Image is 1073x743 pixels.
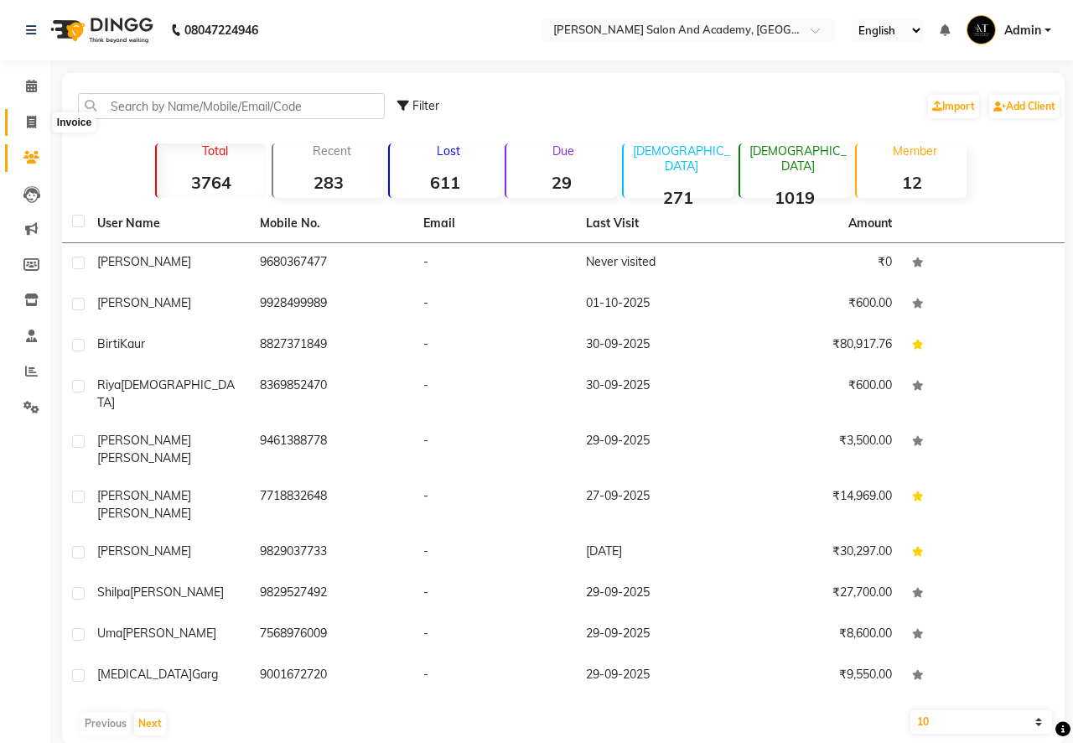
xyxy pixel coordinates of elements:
[250,205,412,243] th: Mobile No.
[163,143,267,158] p: Total
[53,112,96,132] div: Invoice
[413,422,576,477] td: -
[250,243,412,284] td: 9680367477
[250,422,412,477] td: 9461388778
[97,433,191,448] span: [PERSON_NAME]
[413,477,576,533] td: -
[97,254,191,269] span: [PERSON_NAME]
[97,488,191,503] span: [PERSON_NAME]
[184,7,258,54] b: 08047224946
[857,172,967,193] strong: 12
[413,205,576,243] th: Email
[576,533,739,574] td: [DATE]
[506,172,616,193] strong: 29
[576,284,739,325] td: 01-10-2025
[280,143,383,158] p: Recent
[576,615,739,656] td: 29-09-2025
[413,325,576,366] td: -
[122,626,216,641] span: [PERSON_NAME]
[928,95,979,118] a: Import
[413,574,576,615] td: -
[576,366,739,422] td: 30-09-2025
[273,172,383,193] strong: 283
[739,243,901,284] td: ₹0
[157,172,267,193] strong: 3764
[967,15,996,44] img: Admin
[97,506,191,521] span: [PERSON_NAME]
[739,422,901,477] td: ₹3,500.00
[97,626,122,641] span: Uma
[397,143,500,158] p: Lost
[97,377,121,392] span: Riya
[413,284,576,325] td: -
[97,667,192,682] span: [MEDICAL_DATA]
[739,574,901,615] td: ₹27,700.00
[250,615,412,656] td: 7568976009
[576,477,739,533] td: 27-09-2025
[624,187,733,208] strong: 271
[87,205,250,243] th: User Name
[412,98,439,113] span: Filter
[43,7,158,54] img: logo
[413,615,576,656] td: -
[78,93,385,119] input: Search by Name/Mobile/Email/Code
[97,336,120,351] span: Birti
[739,533,901,574] td: ₹30,297.00
[576,205,739,243] th: Last Visit
[250,477,412,533] td: 7718832648
[250,656,412,697] td: 9001672720
[250,366,412,422] td: 8369852470
[250,533,412,574] td: 9829037733
[120,336,145,351] span: Kaur
[740,187,850,208] strong: 1019
[739,656,901,697] td: ₹9,550.00
[134,712,166,735] button: Next
[838,205,902,242] th: Amount
[250,574,412,615] td: 9829527492
[413,533,576,574] td: -
[739,615,901,656] td: ₹8,600.00
[97,377,235,410] span: [DEMOGRAPHIC_DATA]
[97,585,130,600] span: Shilpa
[130,585,224,600] span: [PERSON_NAME]
[390,172,500,193] strong: 611
[576,574,739,615] td: 29-09-2025
[747,143,850,174] p: [DEMOGRAPHIC_DATA]
[630,143,733,174] p: [DEMOGRAPHIC_DATA]
[576,656,739,697] td: 29-09-2025
[250,325,412,366] td: 8827371849
[97,543,191,559] span: [PERSON_NAME]
[1004,22,1041,39] span: Admin
[97,295,191,310] span: [PERSON_NAME]
[413,366,576,422] td: -
[863,143,967,158] p: Member
[739,477,901,533] td: ₹14,969.00
[576,243,739,284] td: Never visited
[739,284,901,325] td: ₹600.00
[97,450,191,465] span: [PERSON_NAME]
[250,284,412,325] td: 9928499989
[739,366,901,422] td: ₹600.00
[989,95,1060,118] a: Add Client
[192,667,218,682] span: Garg
[510,143,616,158] p: Due
[576,422,739,477] td: 29-09-2025
[739,325,901,366] td: ₹80,917.76
[413,243,576,284] td: -
[576,325,739,366] td: 30-09-2025
[413,656,576,697] td: -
